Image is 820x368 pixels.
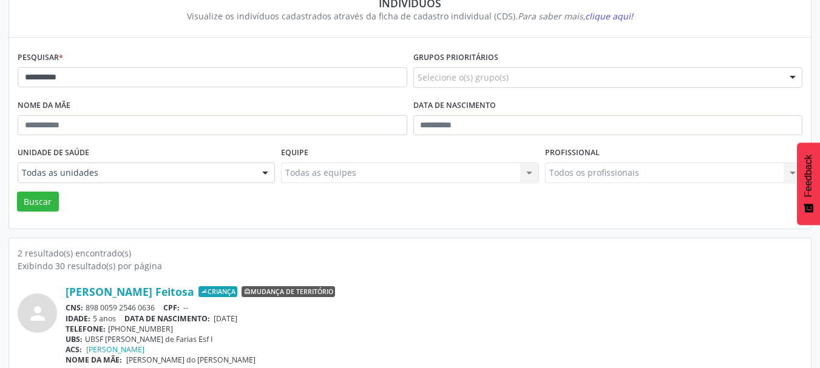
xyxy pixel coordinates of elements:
[413,49,498,67] label: Grupos prioritários
[413,96,496,115] label: Data de nascimento
[585,10,633,22] span: clique aqui!
[183,303,188,313] span: --
[17,192,59,212] button: Buscar
[66,303,802,313] div: 898 0059 2546 0636
[797,142,820,225] button: Feedback - Mostrar pesquisa
[66,355,122,365] span: NOME DA MÃE:
[22,167,250,179] span: Todas as unidades
[66,324,106,334] span: TELEFONE:
[18,144,89,162] label: Unidade de saúde
[163,303,180,313] span: CPF:
[27,303,49,324] i: person
[18,49,63,67] label: Pesquisar
[66,313,802,324] div: 5 anos
[281,144,308,162] label: Equipe
[214,313,237,324] span: [DATE]
[66,344,82,355] span: ACS:
[66,324,802,334] div: [PHONE_NUMBER]
[18,259,802,272] div: Exibindo 30 resultado(s) por página
[545,144,600,162] label: Profissional
[518,10,633,22] i: Para saber mais,
[18,96,70,115] label: Nome da mãe
[418,71,509,84] span: Selecione o(s) grupo(s)
[66,334,802,344] div: UBSF [PERSON_NAME] de Farias Esf I
[198,286,237,297] span: Criança
[18,247,802,259] div: 2 resultado(s) encontrado(s)
[66,285,194,298] a: [PERSON_NAME] Feitosa
[66,313,90,324] span: IDADE:
[66,303,83,313] span: CNS:
[66,334,83,344] span: UBS:
[26,10,794,22] div: Visualize os indivíduos cadastrados através da ficha de cadastro individual (CDS).
[242,286,335,297] span: Mudança de território
[124,313,210,324] span: DATA DE NASCIMENTO:
[126,355,256,365] span: [PERSON_NAME] do [PERSON_NAME]
[86,344,144,355] a: [PERSON_NAME]
[803,155,814,197] span: Feedback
